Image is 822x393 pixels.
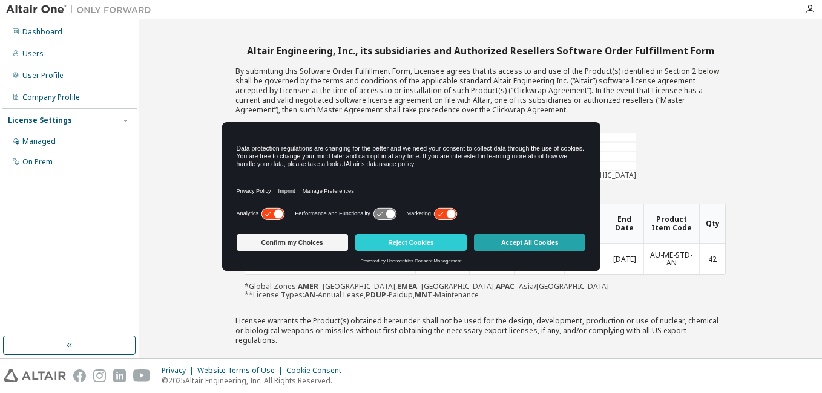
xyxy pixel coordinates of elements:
h3: Altair Engineering, Inc., its subsidiaries and Authorized Resellers Software Order Fulfillment Form [235,42,726,59]
b: APAC [496,281,515,291]
th: End Date [605,204,643,243]
b: EMEA [397,281,417,291]
td: [DATE] [605,244,643,275]
div: *Global Zones: =[GEOGRAPHIC_DATA], =[GEOGRAPHIC_DATA], =Asia/[GEOGRAPHIC_DATA] **License Types: -... [245,204,726,299]
img: youtube.svg [133,369,151,382]
div: On Prem [22,157,53,167]
img: altair_logo.svg [4,369,66,382]
b: PDUP [366,290,386,300]
img: linkedin.svg [113,369,126,382]
div: User Profile [22,71,64,80]
div: License Settings [8,115,72,125]
td: AU-ME-STD-AN [643,244,699,275]
b: MNT [415,290,432,300]
div: Cookie Consent [286,366,349,375]
b: AMER [298,281,318,291]
b: AN [304,290,315,300]
div: Website Terms of Use [197,366,286,375]
div: Privacy [162,366,197,375]
div: Dashboard [22,27,62,37]
div: Users [22,49,44,59]
div: Company Profile [22,93,80,102]
th: Qty [699,204,725,243]
td: 42 [699,244,725,275]
th: Product Item Code [643,204,699,243]
img: facebook.svg [73,369,86,382]
div: Managed [22,137,56,146]
img: Altair One [6,4,157,16]
img: instagram.svg [93,369,106,382]
p: © 2025 Altair Engineering, Inc. All Rights Reserved. [162,375,349,386]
